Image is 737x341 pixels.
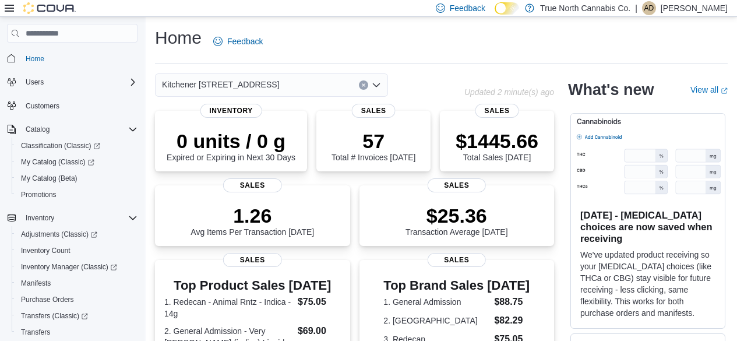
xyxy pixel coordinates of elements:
[21,174,77,183] span: My Catalog (Beta)
[16,244,137,258] span: Inventory Count
[405,204,508,237] div: Transaction Average [DATE]
[16,260,137,274] span: Inventory Manager (Classic)
[162,78,280,92] span: Kitchener [STREET_ADDRESS]
[12,242,142,259] button: Inventory Count
[16,260,122,274] a: Inventory Manager (Classic)
[12,187,142,203] button: Promotions
[21,141,100,150] span: Classification (Classic)
[456,129,538,162] div: Total Sales [DATE]
[21,279,51,288] span: Manifests
[16,188,61,202] a: Promotions
[23,2,76,14] img: Cova
[2,121,142,138] button: Catalog
[167,129,295,162] div: Expired or Expiring in Next 30 Days
[2,97,142,114] button: Customers
[21,246,70,255] span: Inventory Count
[661,1,728,15] p: [PERSON_NAME]
[332,129,415,162] div: Total # Invoices [DATE]
[12,324,142,340] button: Transfers
[21,190,57,199] span: Promotions
[580,209,715,244] h3: [DATE] - [MEDICAL_DATA] choices are now saved when receiving
[200,104,262,118] span: Inventory
[16,309,137,323] span: Transfers (Classic)
[21,295,74,304] span: Purchase Orders
[21,52,49,66] a: Home
[12,154,142,170] a: My Catalog (Classic)
[372,80,381,90] button: Open list of options
[16,276,55,290] a: Manifests
[21,99,137,113] span: Customers
[642,1,656,15] div: Alexander Davidd
[721,87,728,94] svg: External link
[450,2,485,14] span: Feedback
[12,275,142,291] button: Manifests
[16,155,137,169] span: My Catalog (Classic)
[2,210,142,226] button: Inventory
[405,204,508,227] p: $25.36
[191,204,314,227] p: 1.26
[2,50,142,66] button: Home
[16,325,55,339] a: Transfers
[383,296,489,308] dt: 1. General Admission
[21,211,59,225] button: Inventory
[383,315,489,326] dt: 2. [GEOGRAPHIC_DATA]
[21,262,117,272] span: Inventory Manager (Classic)
[494,295,530,309] dd: $88.75
[26,78,44,87] span: Users
[223,253,281,267] span: Sales
[332,129,415,153] p: 57
[155,26,202,50] h1: Home
[21,75,48,89] button: Users
[12,291,142,308] button: Purchase Orders
[644,1,654,15] span: AD
[12,226,142,242] a: Adjustments (Classic)
[12,259,142,275] a: Inventory Manager (Classic)
[690,85,728,94] a: View allExternal link
[635,1,637,15] p: |
[16,155,99,169] a: My Catalog (Classic)
[223,178,281,192] span: Sales
[475,104,519,118] span: Sales
[428,253,486,267] span: Sales
[191,204,314,237] div: Avg Items Per Transaction [DATE]
[16,293,137,307] span: Purchase Orders
[298,295,341,309] dd: $75.05
[12,170,142,187] button: My Catalog (Beta)
[227,36,263,47] span: Feedback
[209,30,267,53] a: Feedback
[16,293,79,307] a: Purchase Orders
[352,104,396,118] span: Sales
[21,51,137,65] span: Home
[21,211,137,225] span: Inventory
[26,213,54,223] span: Inventory
[26,125,50,134] span: Catalog
[12,308,142,324] a: Transfers (Classic)
[167,129,295,153] p: 0 units / 0 g
[16,171,82,185] a: My Catalog (Beta)
[21,328,50,337] span: Transfers
[16,171,137,185] span: My Catalog (Beta)
[580,249,715,319] p: We've updated product receiving so your [MEDICAL_DATA] choices (like THCa or CBG) stay visible fo...
[16,276,137,290] span: Manifests
[494,314,530,328] dd: $82.29
[16,309,93,323] a: Transfers (Classic)
[540,1,630,15] p: True North Cannabis Co.
[456,129,538,153] p: $1445.66
[428,178,486,192] span: Sales
[26,54,44,64] span: Home
[12,138,142,154] a: Classification (Classic)
[21,311,88,321] span: Transfers (Classic)
[16,244,75,258] a: Inventory Count
[16,227,137,241] span: Adjustments (Classic)
[26,101,59,111] span: Customers
[21,75,137,89] span: Users
[21,99,64,113] a: Customers
[164,296,293,319] dt: 1. Redecan - Animal Rntz - Indica - 14g
[2,74,142,90] button: Users
[21,157,94,167] span: My Catalog (Classic)
[164,279,341,293] h3: Top Product Sales [DATE]
[359,80,368,90] button: Clear input
[16,139,105,153] a: Classification (Classic)
[16,325,137,339] span: Transfers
